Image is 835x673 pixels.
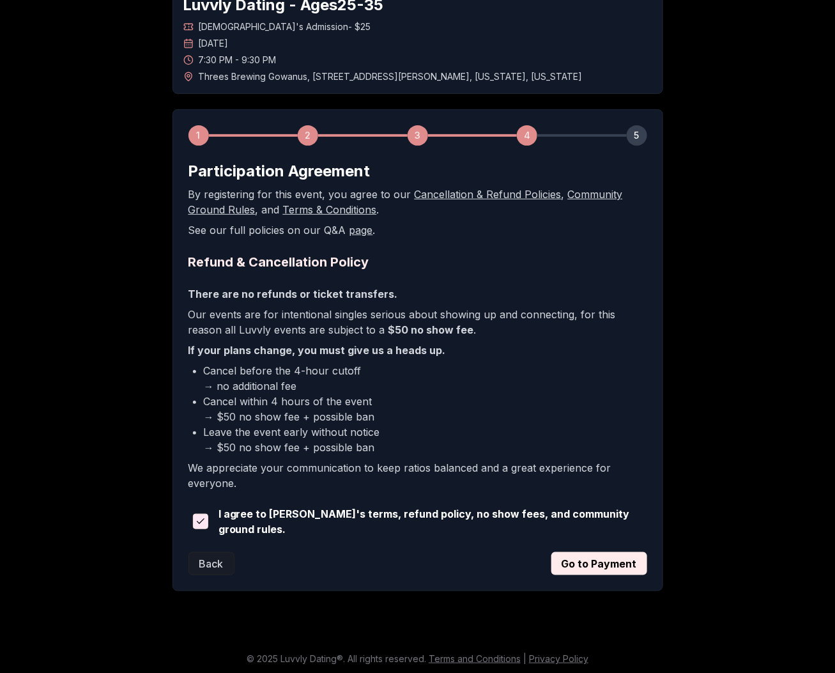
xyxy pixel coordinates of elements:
[204,363,647,394] li: Cancel before the 4-hour cutoff → no additional fee
[349,224,373,236] a: page
[188,125,209,146] div: 1
[627,125,647,146] div: 5
[188,187,647,217] p: By registering for this event, you agree to our , , and .
[188,161,647,182] h2: Participation Agreement
[523,653,526,664] span: |
[388,323,474,336] b: $50 no show fee
[188,460,647,491] p: We appreciate your communication to keep ratios balanced and a great experience for everyone.
[199,54,277,66] span: 7:30 PM - 9:30 PM
[204,424,647,455] li: Leave the event early without notice → $50 no show fee + possible ban
[188,307,647,337] p: Our events are for intentional singles serious about showing up and connecting, for this reason a...
[188,286,647,302] p: There are no refunds or ticket transfers.
[517,125,537,146] div: 4
[529,653,588,664] a: Privacy Policy
[429,653,521,664] a: Terms and Conditions
[199,37,229,50] span: [DATE]
[218,506,647,537] span: I agree to [PERSON_NAME]'s terms, refund policy, no show fees, and community ground rules.
[408,125,428,146] div: 3
[298,125,318,146] div: 2
[204,394,647,424] li: Cancel within 4 hours of the event → $50 no show fee + possible ban
[188,552,234,575] button: Back
[283,203,377,216] a: Terms & Conditions
[188,253,647,271] h2: Refund & Cancellation Policy
[199,70,583,83] span: Threes Brewing Gowanus , [STREET_ADDRESS][PERSON_NAME] , [US_STATE] , [US_STATE]
[188,222,647,238] p: See our full policies on our Q&A .
[188,343,647,358] p: If your plans change, you must give us a heads up.
[415,188,562,201] a: Cancellation & Refund Policies
[551,552,647,575] button: Go to Payment
[199,20,371,33] span: [DEMOGRAPHIC_DATA]'s Admission - $25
